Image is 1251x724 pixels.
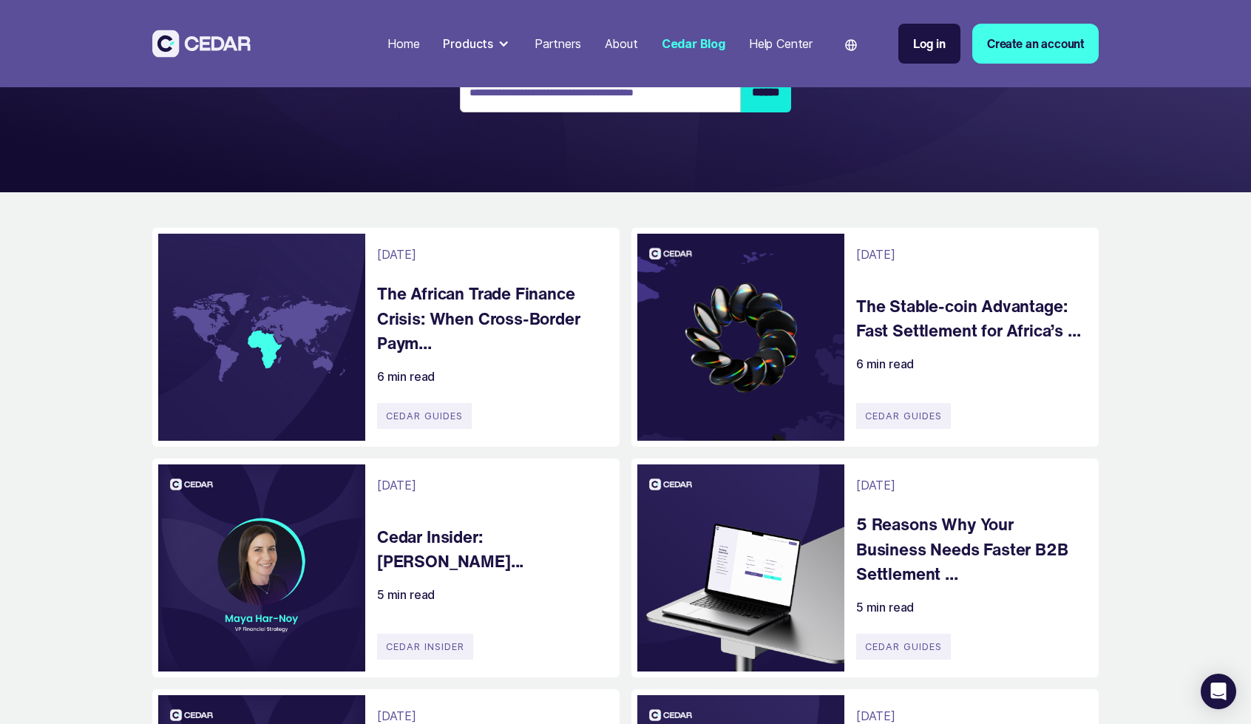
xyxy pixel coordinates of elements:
div: Products [437,29,517,58]
a: The African Trade Finance Crisis: When Cross-Border Paym... [377,281,605,356]
a: The Stable-coin Advantage: Fast Settlement for Africa’s ... [856,294,1084,343]
div: Open Intercom Messenger [1201,674,1236,709]
div: [DATE] [856,476,895,494]
div: 6 min read [377,368,435,385]
a: Help Center [743,27,818,60]
div: [DATE] [377,476,416,494]
a: Cedar Blog [656,27,731,60]
div: 5 min read [856,598,914,616]
div: Products [443,35,493,53]
div: About [605,35,638,53]
div: [DATE] [856,246,895,263]
a: 5 Reasons Why Your Business Needs Faster B2B Settlement ... [856,512,1084,586]
div: Cedar Guides [856,403,951,429]
div: 6 min read [856,355,914,373]
a: About [599,27,644,60]
img: world icon [845,39,857,51]
a: Create an account [972,24,1099,64]
a: Partners [529,27,587,60]
div: Log in [913,35,946,53]
a: Log in [898,24,960,64]
div: [DATE] [377,246,416,263]
div: Help Center [749,35,813,53]
div: Cedar Guides [377,403,472,429]
div: Cedar Blog [662,35,725,53]
a: Cedar Insider: [PERSON_NAME]... [377,524,605,574]
div: Partners [535,35,581,53]
a: Home [382,27,425,60]
div: Home [387,35,419,53]
div: 5 min read [377,586,435,603]
div: Cedar Insider [377,634,473,660]
div: Cedar Guides [856,634,951,660]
